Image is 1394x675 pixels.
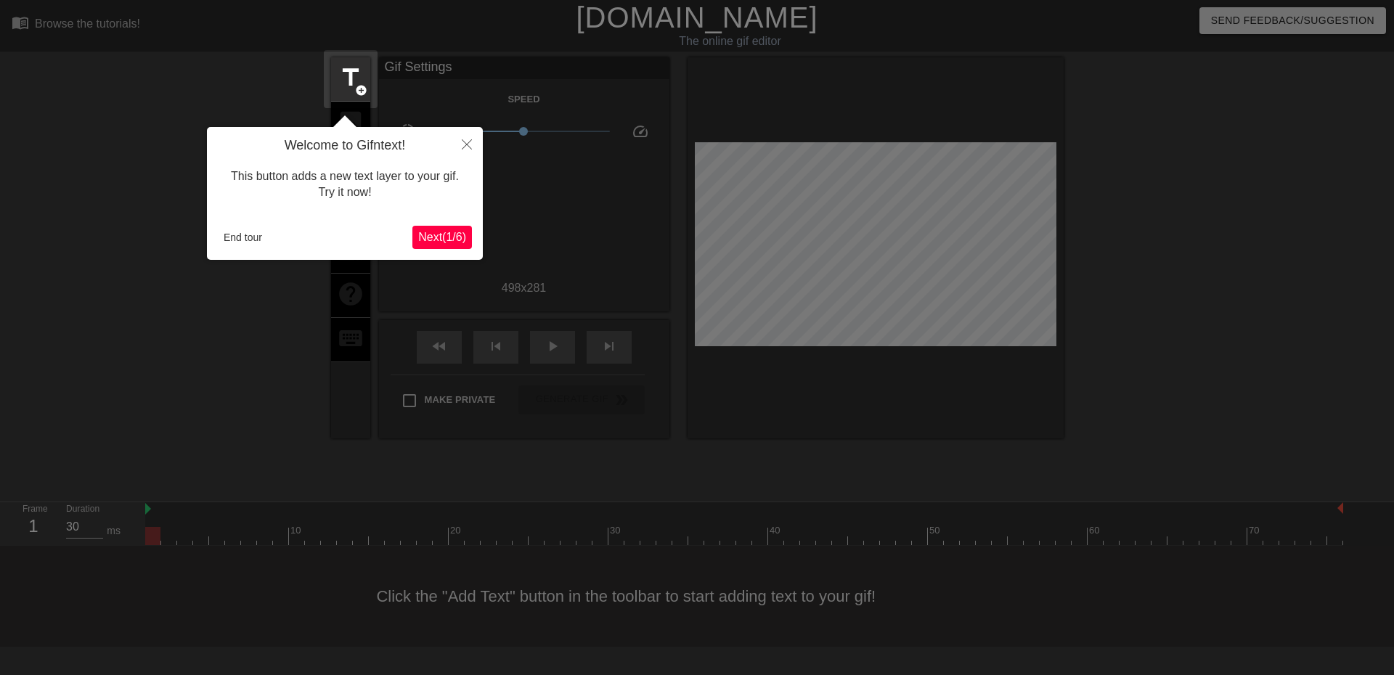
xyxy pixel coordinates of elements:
[451,127,483,160] button: Close
[412,226,472,249] button: Next
[418,231,466,243] span: Next ( 1 / 6 )
[218,154,472,216] div: This button adds a new text layer to your gif. Try it now!
[218,138,472,154] h4: Welcome to Gifntext!
[218,226,268,248] button: End tour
